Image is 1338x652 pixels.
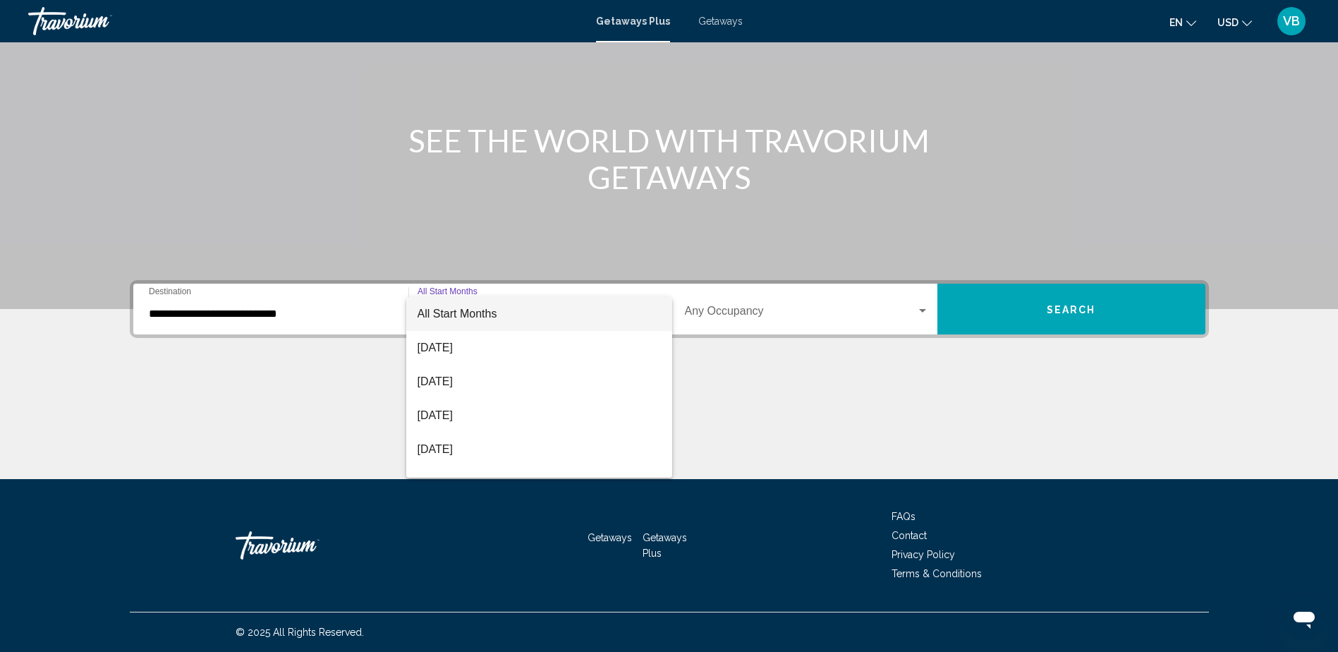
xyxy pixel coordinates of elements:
span: [DATE] [418,365,661,399]
span: All Start Months [418,308,497,320]
span: [DATE] [418,466,661,500]
iframe: Button to launch messaging window [1282,596,1327,641]
span: [DATE] [418,331,661,365]
span: [DATE] [418,433,661,466]
span: [DATE] [418,399,661,433]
